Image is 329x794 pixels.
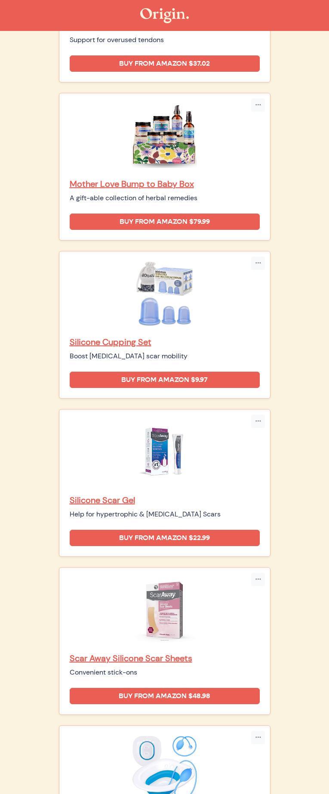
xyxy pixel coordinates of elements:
[132,420,197,484] img: Silicone Scar Gel
[70,55,260,72] a: Buy from Amazon $37.02
[70,336,260,348] a: Silicone Cupping Set
[70,530,260,546] a: Buy from Amazon $22.99
[132,578,197,642] img: Scar Away Silicone Scar Sheets
[132,104,197,168] img: Mother Love Bump to Baby Box
[70,495,260,506] a: Silicone Scar Gel
[70,193,260,203] div: A gift-able collection of herbal remedies
[70,35,260,45] div: Support for overused tendons
[70,688,260,704] a: Buy from Amazon $48.98
[140,8,189,23] img: The Origin Shop
[70,178,260,189] a: Mother Love Bump to Baby Box
[70,653,260,664] a: Scar Away Silicone Scar Sheets
[70,667,260,678] div: Convenient stick-ons
[70,509,260,519] div: Help for hypertrophic & [MEDICAL_DATA] Scars
[70,372,260,388] a: Buy from Amazon $9.97
[70,351,260,361] div: Boost [MEDICAL_DATA] scar mobility
[132,262,197,326] img: Silicone Cupping Set
[70,214,260,230] a: Buy from Amazon $79.99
